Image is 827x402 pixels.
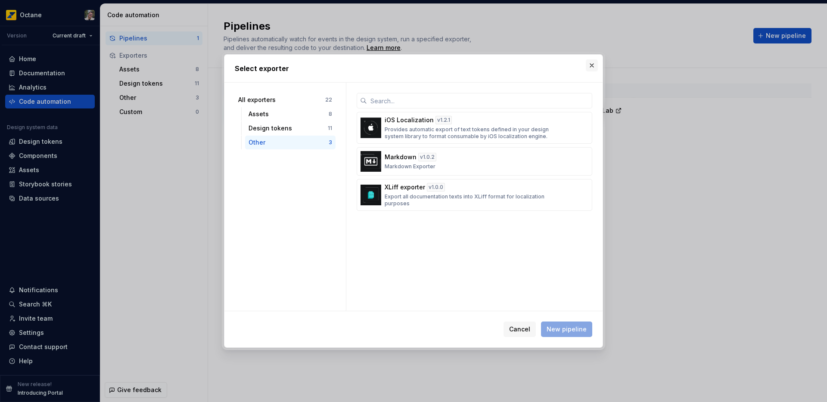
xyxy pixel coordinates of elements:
p: iOS Localization [385,116,434,124]
div: v 1.2.1 [435,116,452,124]
div: 3 [329,139,332,146]
div: 11 [328,125,332,132]
div: v 1.0.0 [427,183,445,192]
button: XLiff exporterv1.0.0Export all documentation texts into XLiff format for localization purposes [357,179,592,211]
button: Assets8 [245,107,336,121]
div: 22 [325,96,332,103]
div: Assets [249,110,329,118]
p: Export all documentation texts into XLiff format for localization purposes [385,193,559,207]
p: Provides automatic export of text tokens defined in your design system library to format consumab... [385,126,559,140]
p: Markdown Exporter [385,163,435,170]
button: Cancel [504,322,536,337]
span: Cancel [509,325,530,334]
div: 8 [329,111,332,118]
p: Markdown [385,153,417,161]
div: Other [249,138,329,147]
button: Markdownv1.0.2Markdown Exporter [357,147,592,176]
button: Design tokens11 [245,121,336,135]
p: XLiff exporter [385,183,425,192]
div: All exporters [238,96,325,104]
input: Search... [367,93,592,108]
div: Design tokens [249,124,328,133]
div: v 1.0.2 [418,153,436,161]
button: All exporters22 [235,93,336,107]
button: Other3 [245,136,336,149]
h2: Select exporter [235,63,592,74]
button: iOS Localizationv1.2.1Provides automatic export of text tokens defined in your design system libr... [357,112,592,144]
